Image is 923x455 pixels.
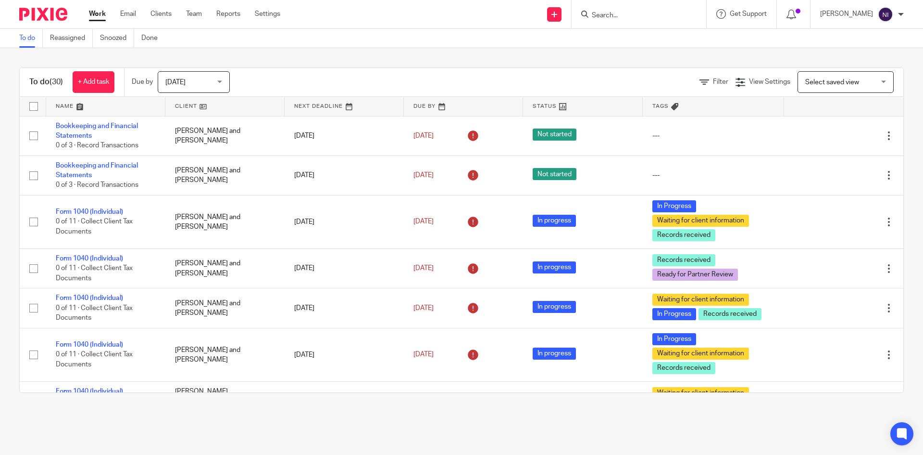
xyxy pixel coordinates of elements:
[165,79,186,86] span: [DATE]
[165,195,285,248] td: [PERSON_NAME] and [PERSON_NAME]
[165,156,285,195] td: [PERSON_NAME] and [PERSON_NAME]
[413,305,434,312] span: [DATE]
[285,248,404,288] td: [DATE]
[56,142,138,149] span: 0 of 3 · Record Transactions
[713,78,728,85] span: Filter
[56,162,138,179] a: Bookkeeping and Financial Statements
[56,265,133,282] span: 0 of 11 · Collect Client Tax Documents
[533,261,576,273] span: In progress
[652,104,669,109] span: Tags
[413,172,434,179] span: [DATE]
[652,200,696,212] span: In Progress
[50,29,93,48] a: Reassigned
[533,301,576,313] span: In progress
[413,132,434,139] span: [DATE]
[805,79,859,86] span: Select saved view
[56,123,138,139] a: Bookkeeping and Financial Statements
[56,255,123,262] a: Form 1040 (Individual)
[285,156,404,195] td: [DATE]
[413,351,434,358] span: [DATE]
[730,11,767,17] span: Get Support
[56,351,133,368] span: 0 of 11 · Collect Client Tax Documents
[141,29,165,48] a: Done
[533,215,576,227] span: In progress
[186,9,202,19] a: Team
[878,7,893,22] img: svg%3E
[50,78,63,86] span: (30)
[132,77,153,87] p: Due by
[89,9,106,19] a: Work
[56,341,123,348] a: Form 1040 (Individual)
[652,269,738,281] span: Ready for Partner Review
[285,328,404,381] td: [DATE]
[652,170,774,180] div: ---
[591,12,677,20] input: Search
[413,265,434,272] span: [DATE]
[120,9,136,19] a: Email
[652,308,696,320] span: In Progress
[19,29,43,48] a: To do
[652,294,749,306] span: Waiting for client information
[533,348,576,360] span: In progress
[56,182,138,189] span: 0 of 3 · Record Transactions
[255,9,280,19] a: Settings
[652,229,715,241] span: Records received
[285,381,404,421] td: [DATE]
[652,215,749,227] span: Waiting for client information
[165,288,285,328] td: [PERSON_NAME] and [PERSON_NAME]
[56,219,133,235] span: 0 of 11 · Collect Client Tax Documents
[29,77,63,87] h1: To do
[165,328,285,381] td: [PERSON_NAME] and [PERSON_NAME]
[820,9,873,19] p: [PERSON_NAME]
[652,348,749,360] span: Waiting for client information
[652,362,715,374] span: Records received
[165,248,285,288] td: [PERSON_NAME] and [PERSON_NAME]
[285,116,404,156] td: [DATE]
[652,254,715,266] span: Records received
[285,195,404,248] td: [DATE]
[652,131,774,141] div: ---
[413,219,434,225] span: [DATE]
[73,71,114,93] a: + Add task
[19,8,67,21] img: Pixie
[652,387,749,399] span: Waiting for client information
[56,305,133,322] span: 0 of 11 · Collect Client Tax Documents
[165,381,285,421] td: [PERSON_NAME], [PERSON_NAME] and [PERSON_NAME]
[749,78,790,85] span: View Settings
[533,168,576,180] span: Not started
[56,388,123,395] a: Form 1040 (Individual)
[56,295,123,301] a: Form 1040 (Individual)
[165,116,285,156] td: [PERSON_NAME] and [PERSON_NAME]
[216,9,240,19] a: Reports
[533,129,576,141] span: Not started
[652,333,696,345] span: In Progress
[698,308,761,320] span: Records received
[150,9,172,19] a: Clients
[56,208,123,215] a: Form 1040 (Individual)
[285,288,404,328] td: [DATE]
[100,29,134,48] a: Snoozed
